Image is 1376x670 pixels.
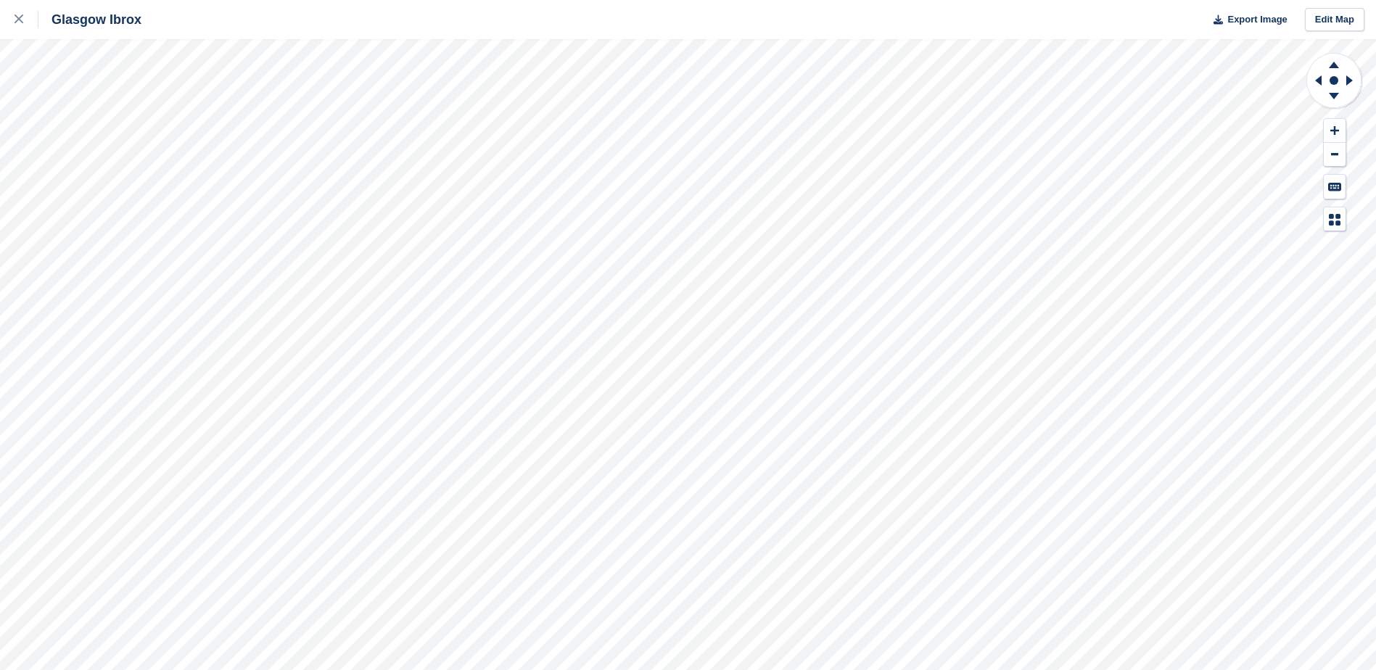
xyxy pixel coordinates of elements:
[1205,8,1288,32] button: Export Image
[1324,143,1346,167] button: Zoom Out
[1227,12,1287,27] span: Export Image
[1324,207,1346,231] button: Map Legend
[1305,8,1364,32] a: Edit Map
[38,11,141,28] div: Glasgow Ibrox
[1324,119,1346,143] button: Zoom In
[1324,175,1346,199] button: Keyboard Shortcuts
